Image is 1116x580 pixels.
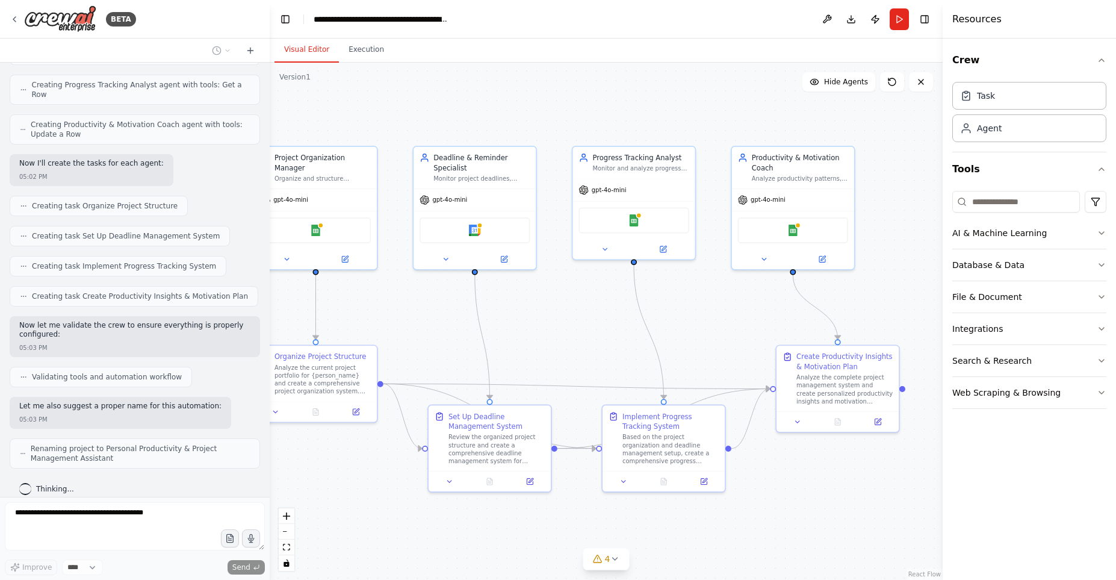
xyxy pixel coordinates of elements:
button: No output available [469,476,511,488]
g: Edge from e543c99a-37f7-41a8-9646-71df62e4de98 to d48427c9-5121-460a-b08a-2e0503fb7887 [383,379,422,454]
div: Monitor project deadlines, create timely reminders, and schedule important milestones in your cal... [433,175,530,182]
button: Hide right sidebar [916,11,933,28]
div: Based on the project organization and deadline management setup, create a comprehensive progress ... [622,433,719,465]
button: Start a new chat [241,43,260,58]
div: Set Up Deadline Management SystemReview the organized project structure and create a comprehensiv... [427,405,551,493]
button: Open in side panel [687,476,721,488]
span: Creating task Implement Progress Tracking System [32,261,216,271]
button: Web Scraping & Browsing [952,377,1106,408]
g: Edge from d48427c9-5121-460a-b08a-2e0503fb7887 to 828b3987-3729-43db-b0dd-9bafdb7a59d9 [557,384,770,454]
span: Creating Progress Tracking Analyst agent with tools: Get a Row [32,80,250,99]
g: Edge from e543c99a-37f7-41a8-9646-71df62e4de98 to 828b3987-3729-43db-b0dd-9bafdb7a59d9 [383,379,770,394]
div: 05:03 PM [19,415,48,424]
div: Implement Progress Tracking System [622,411,719,431]
span: gpt-4o-mini [592,186,627,194]
span: Renaming project to Personal Productivity & Project Management Assistant [31,444,250,463]
div: React Flow controls [279,508,294,571]
button: File & Document [952,281,1106,313]
button: Tools [952,152,1106,186]
div: AI & Machine Learning [952,227,1047,239]
div: Organize Project StructureAnalyze the current project portfolio for {person_name} and create a co... [253,345,377,423]
div: 05:03 PM [19,343,48,352]
div: Integrations [952,323,1003,335]
span: Validating tools and automation workflow [32,372,182,382]
button: Open in side panel [339,406,373,418]
p: Now I'll create the tasks for each agent: [19,159,164,169]
button: No output available [817,416,859,428]
button: Open in side panel [513,476,547,488]
span: Creating task Create Productivity Insights & Motivation Plan [32,292,248,301]
button: zoom in [279,508,294,524]
button: Open in side panel [317,253,373,265]
button: Hide left sidebar [277,11,294,28]
div: Project Organization ManagerOrganize and structure personal projects by creating clear task hiera... [253,146,377,270]
nav: breadcrumb [314,13,449,25]
button: Send [228,560,265,575]
div: Organize and structure personal projects by creating clear task hierarchies, setting priorities, ... [274,175,371,182]
div: Productivity & Motivation Coach [752,153,848,173]
button: Open in side panel [476,253,532,265]
button: No output available [643,476,685,488]
g: Edge from ae3d63c5-a10e-4150-9dc5-d199d814e610 to d48427c9-5121-460a-b08a-2e0503fb7887 [470,273,494,399]
button: Database & Data [952,249,1106,281]
button: Execution [339,37,394,63]
a: React Flow attribution [908,571,941,578]
div: Implement Progress Tracking SystemBased on the project organization and deadline management setup... [601,405,725,493]
button: Switch to previous chat [207,43,236,58]
div: Analyze productivity patterns, provide personalized insights, and deliver motivational guidance t... [752,175,848,182]
g: Edge from a8099bdb-05d3-4f9f-b834-9b5c3447ea85 to 828b3987-3729-43db-b0dd-9bafdb7a59d9 [731,384,770,454]
div: Web Scraping & Browsing [952,387,1061,399]
button: Click to speak your automation idea [242,529,260,547]
div: Agent [977,122,1002,134]
g: Edge from d48427c9-5121-460a-b08a-2e0503fb7887 to a8099bdb-05d3-4f9f-b834-9b5c3447ea85 [557,443,596,454]
span: Creating task Set Up Deadline Management System [32,231,220,241]
span: Improve [22,563,52,572]
img: Logo [24,5,96,33]
button: 4 [583,548,630,570]
span: gpt-4o-mini [433,196,468,204]
span: Creating Productivity & Motivation Coach agent with tools: Update a Row [31,120,250,139]
button: Hide Agents [802,72,875,92]
div: Monitor and analyze progress on personal goals and projects. Track completion rates, identify bot... [592,164,689,172]
p: Let me also suggest a proper name for this automation: [19,402,222,411]
button: AI & Machine Learning [952,217,1106,249]
h4: Resources [952,12,1002,27]
div: File & Document [952,291,1022,303]
button: Improve [5,560,57,575]
div: Create Productivity Insights & Motivation Plan [796,352,893,372]
span: gpt-4o-mini [751,196,786,204]
div: Progress Tracking Analyst [592,153,689,163]
div: Create Productivity Insights & Motivation PlanAnalyze the complete project management system and ... [775,345,899,432]
div: Version 1 [279,72,311,82]
g: Edge from 7020e43e-b955-4410-92fb-f07f5d9986b7 to a8099bdb-05d3-4f9f-b834-9b5c3447ea85 [629,265,669,399]
div: 05:02 PM [19,172,48,181]
div: Progress Tracking AnalystMonitor and analyze progress on personal goals and projects. Track compl... [572,146,696,260]
img: Google Calendar [469,225,481,237]
div: Productivity & Motivation CoachAnalyze productivity patterns, provide personalized insights, and ... [731,146,855,270]
div: Database & Data [952,259,1025,271]
button: toggle interactivity [279,555,294,571]
span: Send [232,563,250,572]
div: Analyze the complete project management system and create personalized productivity insights and ... [796,373,893,405]
button: Open in side panel [635,243,691,255]
span: Hide Agents [824,77,868,87]
div: Deadline & Reminder Specialist [433,153,530,173]
img: Google Sheets [787,225,799,237]
div: Task [977,90,995,102]
div: Crew [952,77,1106,152]
span: 4 [605,553,610,565]
g: Edge from a1eb8b45-fc93-4d1b-8e0c-3d72ae2045d2 to e543c99a-37f7-41a8-9646-71df62e4de98 [311,265,321,339]
div: Tools [952,186,1106,419]
span: Creating task Organize Project Structure [32,201,178,211]
div: Organize Project Structure [274,352,367,362]
img: Google Sheets [310,225,322,237]
img: Google Sheets [628,214,640,226]
div: Review the organized project structure and create a comprehensive deadline management system for ... [448,433,545,465]
div: Search & Research [952,355,1032,367]
button: Crew [952,43,1106,77]
button: No output available [295,406,337,418]
p: Now let me validate the crew to ensure everything is properly configured: [19,321,250,340]
div: Project Organization Manager [274,153,371,173]
span: gpt-4o-mini [273,196,308,204]
button: Upload files [221,529,239,547]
